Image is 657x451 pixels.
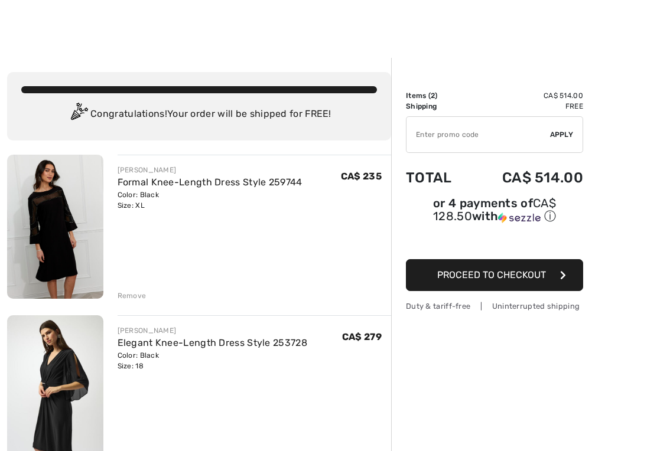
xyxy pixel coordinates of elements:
iframe: PayPal-paypal [406,228,583,255]
div: Color: Black Size: XL [118,189,303,211]
div: Duty & tariff-free | Uninterrupted shipping [406,300,583,312]
span: Apply [550,129,574,140]
span: Proceed to Checkout [437,269,546,280]
div: Color: Black Size: 18 [118,350,307,371]
td: CA$ 514.00 [470,90,583,101]
input: Promo code [406,117,550,152]
span: CA$ 279 [342,331,382,342]
img: Formal Knee-Length Dress Style 259744 [7,155,103,299]
td: Items ( ) [406,90,470,101]
span: CA$ 128.50 [433,196,556,223]
td: Total [406,158,470,198]
span: CA$ 235 [341,171,382,182]
td: CA$ 514.00 [470,158,583,198]
img: Congratulation2.svg [67,103,90,126]
a: Elegant Knee-Length Dress Style 253728 [118,337,307,348]
a: Formal Knee-Length Dress Style 259744 [118,177,303,188]
span: 2 [431,91,435,100]
img: Sezzle [498,213,541,223]
button: Proceed to Checkout [406,259,583,291]
td: Shipping [406,101,470,112]
div: or 4 payments of with [406,198,583,224]
div: or 4 payments ofCA$ 128.50withSezzle Click to learn more about Sezzle [406,198,583,228]
td: Free [470,101,583,112]
div: Remove [118,290,147,301]
div: [PERSON_NAME] [118,325,307,336]
div: [PERSON_NAME] [118,165,303,175]
div: Congratulations! Your order will be shipped for FREE! [21,103,377,126]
